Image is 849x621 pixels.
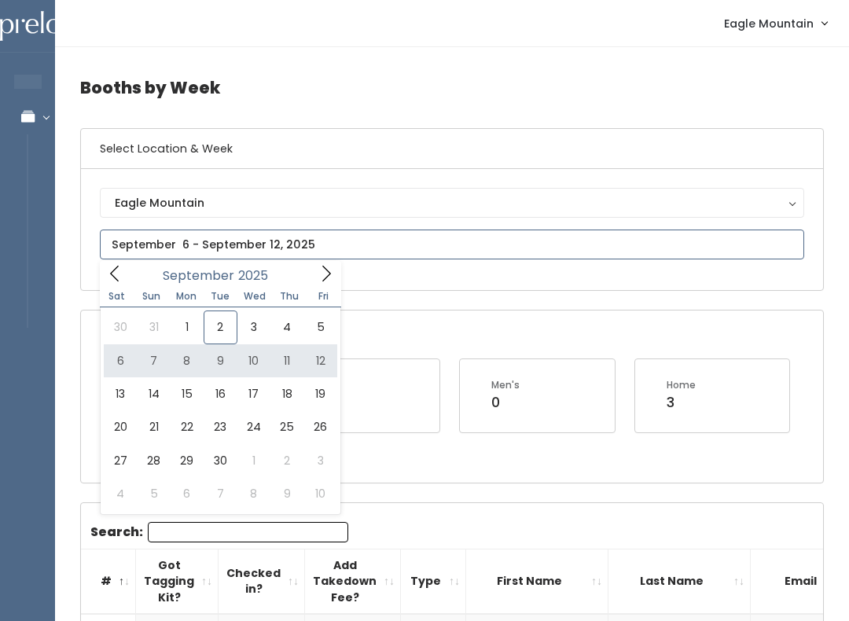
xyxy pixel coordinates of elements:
span: October 10, 2025 [303,477,336,510]
span: September 23, 2025 [204,410,237,443]
span: October 5, 2025 [137,477,170,510]
th: #: activate to sort column descending [81,549,136,614]
span: September 18, 2025 [270,377,303,410]
label: Search: [90,522,348,542]
h4: Booths by Week [80,66,824,109]
span: September 29, 2025 [171,444,204,477]
span: September 14, 2025 [137,377,170,410]
span: August 31, 2025 [137,310,170,344]
div: 0 [491,392,520,413]
span: September 25, 2025 [270,410,303,443]
th: Last Name: activate to sort column ascending [608,549,751,614]
th: Checked in?: activate to sort column ascending [219,549,305,614]
span: September 9, 2025 [204,344,237,377]
span: October 4, 2025 [104,477,137,510]
span: September [163,270,234,282]
span: Sun [134,292,169,301]
span: September 26, 2025 [303,410,336,443]
span: October 1, 2025 [237,444,270,477]
span: September 13, 2025 [104,377,137,410]
span: September 5, 2025 [303,310,336,344]
span: September 21, 2025 [137,410,170,443]
span: September 20, 2025 [104,410,137,443]
span: September 11, 2025 [270,344,303,377]
div: Men's [491,378,520,392]
span: Fri [307,292,341,301]
span: September 24, 2025 [237,410,270,443]
th: Type: activate to sort column ascending [401,549,466,614]
span: October 6, 2025 [171,477,204,510]
span: Wed [237,292,272,301]
input: Search: [148,522,348,542]
span: Tue [203,292,237,301]
h6: Select Location & Week [81,129,823,169]
span: September 2, 2025 [204,310,237,344]
span: October 9, 2025 [270,477,303,510]
span: September 17, 2025 [237,377,270,410]
span: October 7, 2025 [204,477,237,510]
span: September 19, 2025 [303,377,336,410]
div: 3 [667,392,696,413]
span: September 6, 2025 [104,344,137,377]
span: August 30, 2025 [104,310,137,344]
span: September 3, 2025 [237,310,270,344]
a: Eagle Mountain [708,6,843,40]
span: September 30, 2025 [204,444,237,477]
th: Got Tagging Kit?: activate to sort column ascending [136,549,219,614]
input: Year [234,266,281,285]
span: Mon [169,292,204,301]
span: Eagle Mountain [724,15,814,32]
th: Add Takedown Fee?: activate to sort column ascending [305,549,401,614]
span: September 7, 2025 [137,344,170,377]
span: September 4, 2025 [270,310,303,344]
span: September 10, 2025 [237,344,270,377]
span: September 1, 2025 [171,310,204,344]
button: Eagle Mountain [100,188,804,218]
input: September 6 - September 12, 2025 [100,230,804,259]
span: October 3, 2025 [303,444,336,477]
div: Home [667,378,696,392]
span: September 15, 2025 [171,377,204,410]
span: September 12, 2025 [303,344,336,377]
th: First Name: activate to sort column ascending [466,549,608,614]
span: September 8, 2025 [171,344,204,377]
div: Eagle Mountain [115,194,789,211]
span: October 2, 2025 [270,444,303,477]
span: September 16, 2025 [204,377,237,410]
span: September 22, 2025 [171,410,204,443]
span: September 27, 2025 [104,444,137,477]
span: Sat [100,292,134,301]
span: October 8, 2025 [237,477,270,510]
span: Thu [272,292,307,301]
span: September 28, 2025 [137,444,170,477]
